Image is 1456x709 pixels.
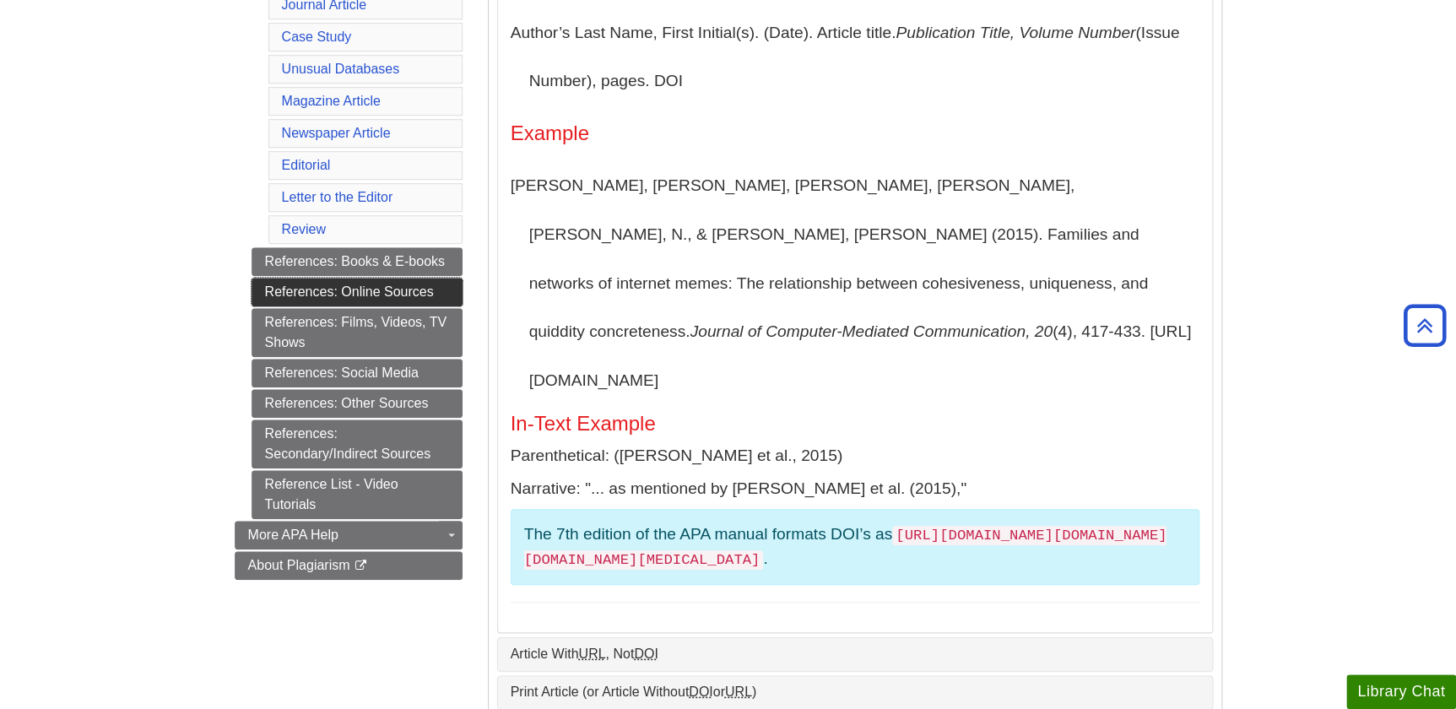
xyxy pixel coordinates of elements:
[896,24,1135,41] i: Publication Title, Volume Number
[252,389,463,418] a: References: Other Sources
[511,685,1199,700] a: Print Article (or Article WithoutDOIorURL)
[282,126,391,140] a: Newspaper Article
[511,413,1199,435] h5: In-Text Example
[252,278,463,306] a: References: Online Sources
[511,122,1199,144] h4: Example
[282,62,400,76] a: Unusual Databases
[282,190,393,204] a: Letter to the Editor
[1398,314,1452,337] a: Back to Top
[282,158,331,172] a: Editorial
[689,685,712,699] abbr: Digital Object Identifier. This is the string of numbers associated with a particular article. No...
[252,470,463,519] a: Reference List - Video Tutorials
[511,444,1199,468] p: Parenthetical: ([PERSON_NAME] et al., 2015)
[524,522,1186,571] p: The 7th edition of the APA manual formats DOI’s as .
[725,685,752,699] abbr: Uniform Resource Locator. This is the web/URL address found in the address bar of a webpage.
[235,551,463,580] a: About Plagiarism
[511,647,1199,662] a: Article WithURL, NotDOI
[282,94,381,108] a: Magazine Article
[578,647,605,661] abbr: Uniform Resource Locator. This is the web/URL address found in the address bar of a webpage.
[235,521,463,549] a: More APA Help
[252,308,463,357] a: References: Films, Videos, TV Shows
[252,247,463,276] a: References: Books & E-books
[252,359,463,387] a: References: Social Media
[282,222,326,236] a: Review
[248,528,338,542] span: More APA Help
[252,419,463,468] a: References: Secondary/Indirect Sources
[282,30,352,44] a: Case Study
[354,560,368,571] i: This link opens in a new window
[511,161,1199,404] p: [PERSON_NAME], [PERSON_NAME], [PERSON_NAME], [PERSON_NAME], [PERSON_NAME], N., & [PERSON_NAME], [...
[248,558,350,572] span: About Plagiarism
[690,322,1052,340] i: Journal of Computer-Mediated Communication, 20
[511,8,1199,106] p: Author’s Last Name, First Initial(s). (Date). Article title. (Issue Number), pages. DOI
[634,647,658,661] abbr: Digital Object Identifier. This is the string of numbers associated with a particular article. No...
[511,477,1199,501] p: Narrative: "... as mentioned by [PERSON_NAME] et al. (2015),"
[1346,674,1456,709] button: Library Chat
